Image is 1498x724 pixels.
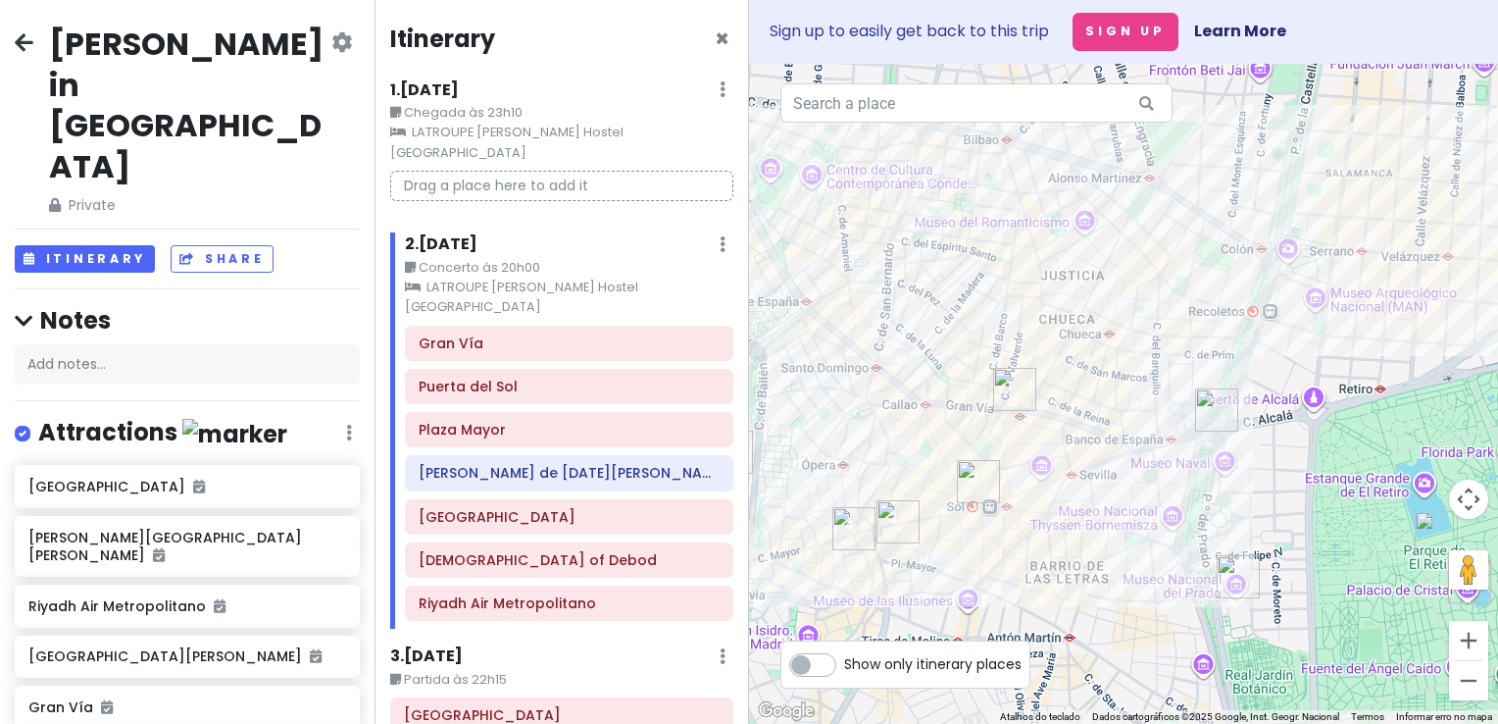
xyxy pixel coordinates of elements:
[1396,711,1492,722] a: Informar erro no mapa
[405,234,477,255] h6: 2 . [DATE]
[780,83,1173,123] input: Search a place
[419,335,720,352] h6: Gran Vía
[390,24,495,54] h4: Itinerary
[715,27,729,51] button: Close
[1092,711,1339,722] span: Dados cartográficos ©2025 Google, Inst. Geogr. Nacional
[715,23,729,55] span: Close itinerary
[419,464,720,482] h6: Mercado de San Miguel
[390,80,459,101] h6: 1 . [DATE]
[754,698,819,724] img: Google
[957,460,1000,503] div: Puerta del Sol
[1194,20,1286,42] a: Learn More
[182,419,287,449] img: marker
[754,698,819,724] a: Abrir esta área no Google Maps (abre uma nova janela)
[993,368,1036,411] div: Gran Vía
[38,417,287,449] h4: Attractions
[15,305,360,336] h4: Notes
[390,171,733,201] p: Drag a place here to add it
[15,344,360,386] div: Add notes...
[1449,661,1488,700] button: Diminuir o zoom
[1217,555,1260,598] div: Museo Nacional del Prado
[419,508,720,526] h6: Royal Palace of Madrid
[310,649,322,663] i: Added to itinerary
[1448,560,1491,603] div: Palacio de Cristal
[405,278,733,318] small: LATROUPE [PERSON_NAME] Hostel [GEOGRAPHIC_DATA]
[390,103,733,123] small: Chegada às 23h10
[193,480,205,493] i: Added to itinerary
[153,548,165,562] i: Added to itinerary
[844,653,1022,675] span: Show only itinerary places
[876,500,920,543] div: Plaza Mayor
[171,245,273,274] button: Share
[390,670,733,690] small: Partida às 22h15
[49,24,327,186] h2: [PERSON_NAME] in [GEOGRAPHIC_DATA]
[419,421,720,439] h6: Plaza Mayor
[419,551,720,569] h6: Temple of Debod
[419,378,720,395] h6: Puerta del Sol
[1351,711,1384,722] a: Termos (abre em uma nova guia)
[419,595,720,612] h6: Riyadh Air Metropolitano
[1449,621,1488,660] button: Aumentar o zoom
[1195,388,1238,432] div: Plaza de Cibeles
[15,245,155,274] button: Itinerary
[101,700,113,714] i: Added to itinerary
[390,123,733,163] small: LATROUPE [PERSON_NAME] Hostel [GEOGRAPHIC_DATA]
[49,194,327,216] span: Private
[28,478,345,495] h6: [GEOGRAPHIC_DATA]
[28,698,345,716] h6: Gran Vía
[1000,710,1080,724] button: Atalhos do teclado
[1415,511,1458,554] div: El Retiro Park
[390,646,463,667] h6: 3 . [DATE]
[1449,550,1488,590] button: Arraste o Pegman até o mapa para abrir o Street View
[405,258,733,278] small: Concerto às 20h00
[28,597,345,615] h6: Riyadh Air Metropolitano
[214,599,225,613] i: Added to itinerary
[1073,13,1178,51] button: Sign Up
[404,706,720,724] h6: El Retiro Park
[1449,480,1488,519] button: Controles da câmera no mapa
[28,529,345,564] h6: [PERSON_NAME][GEOGRAPHIC_DATA][PERSON_NAME]
[832,507,875,550] div: Mercado de San Miguel
[28,647,345,665] h6: [GEOGRAPHIC_DATA][PERSON_NAME]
